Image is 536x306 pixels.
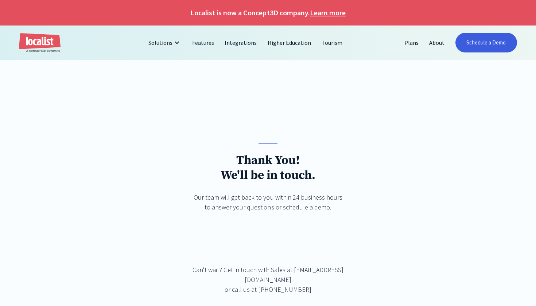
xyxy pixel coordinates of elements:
[143,34,187,51] div: Solutions
[424,34,450,51] a: About
[316,34,348,51] a: Tourism
[310,7,346,18] a: Learn more
[187,34,220,51] a: Features
[455,33,517,52] a: Schedule a Demo
[191,192,345,212] div: Our team will get back to you within 24 business hours to answer your questions or schedule a demo.
[221,153,315,183] strong: Thank You! We'll be in touch.
[148,38,172,47] div: Solutions
[220,34,262,51] a: Integrations
[19,33,61,52] a: home
[263,34,316,51] a: Higher Education
[399,34,424,51] a: Plans
[191,265,345,294] div: Can't wait? Get in touch with Sales at [EMAIL_ADDRESS][DOMAIN_NAME] or call us at [PHONE_NUMBER]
